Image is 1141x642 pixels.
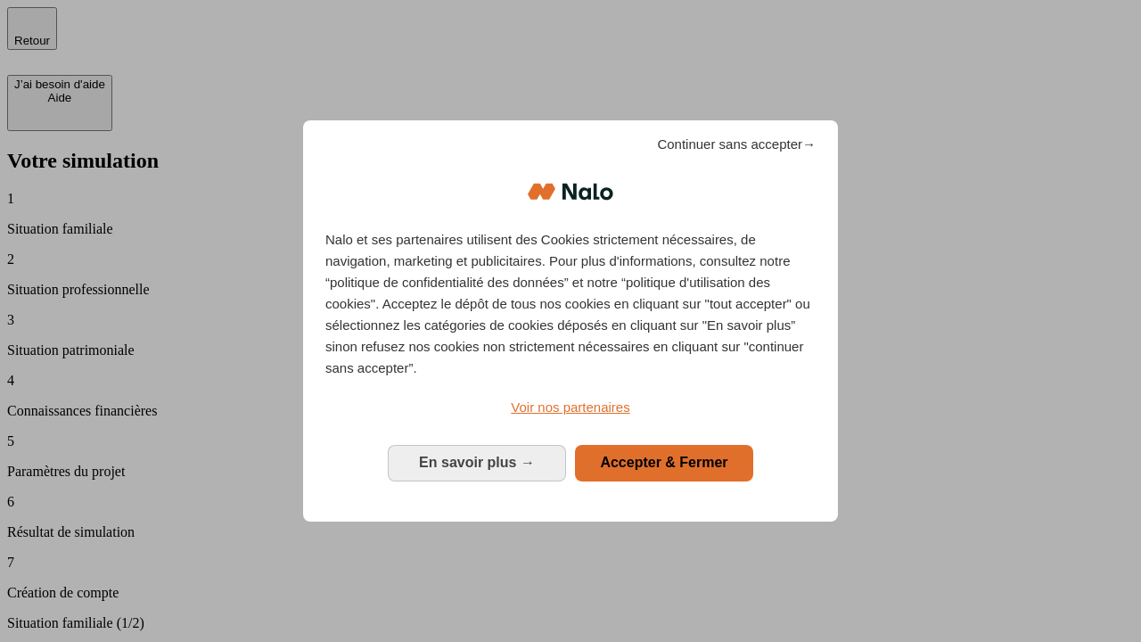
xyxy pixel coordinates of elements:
img: Logo [528,165,613,218]
button: En savoir plus: Configurer vos consentements [388,445,566,481]
span: Continuer sans accepter→ [657,134,816,155]
span: Voir nos partenaires [511,399,629,415]
p: Nalo et ses partenaires utilisent des Cookies strictement nécessaires, de navigation, marketing e... [325,229,816,379]
a: Voir nos partenaires [325,397,816,418]
span: En savoir plus → [419,455,535,470]
div: Bienvenue chez Nalo Gestion du consentement [303,120,838,521]
span: Accepter & Fermer [600,455,727,470]
button: Accepter & Fermer: Accepter notre traitement des données et fermer [575,445,753,481]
